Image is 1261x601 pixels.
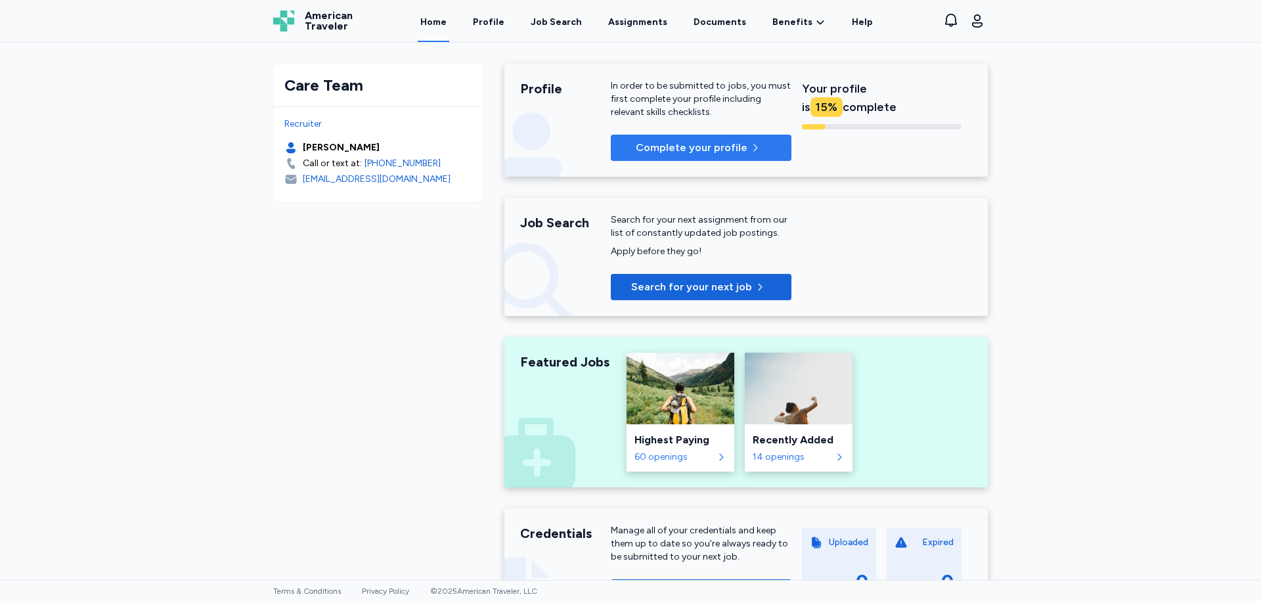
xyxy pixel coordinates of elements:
span: American Traveler [305,11,353,32]
a: Home [418,1,449,42]
a: Highest PayingHighest Paying60 openings [627,353,734,472]
div: 60 openings [634,451,713,464]
div: [PERSON_NAME] [303,141,380,154]
div: [EMAIL_ADDRESS][DOMAIN_NAME] [303,173,451,186]
button: Search for your next job [611,274,791,300]
div: Job Search [520,213,611,232]
img: Recently Added [745,353,852,424]
div: Expired [922,536,954,549]
div: Apply before they go! [611,245,791,258]
div: Credentials [520,524,611,543]
div: Care Team [284,75,472,96]
div: 0 [856,570,868,594]
div: Uploaded [829,536,868,549]
a: Recently AddedRecently Added14 openings [745,353,852,472]
span: Benefits [772,16,812,29]
img: Logo [273,11,294,32]
a: Terms & Conditions [273,587,341,596]
div: Your profile is complete [802,79,962,116]
a: [PHONE_NUMBER] [365,157,441,170]
div: Recently Added [753,432,845,448]
a: Privacy Policy [362,587,409,596]
div: Recruiter [284,118,472,131]
button: Complete your profile [611,135,791,161]
span: Search for your next job [631,279,752,295]
img: Highest Paying [627,353,734,424]
div: Profile [520,79,611,98]
p: Complete your profile [636,140,747,156]
span: © 2025 American Traveler, LLC [430,587,537,596]
div: Highest Paying [634,432,726,448]
div: Search for your next assignment from our list of constantly updated job postings. [611,213,791,240]
div: Call or text at: [303,157,362,170]
p: In order to be submitted to jobs, you must first complete your profile including relevant skills ... [611,79,791,119]
div: Featured Jobs [520,353,611,371]
div: Job Search [531,16,582,29]
div: 14 openings [753,451,831,464]
a: Benefits [772,16,826,29]
div: 15 % [810,97,843,117]
div: 0 [941,570,954,594]
div: Manage all of your credentials and keep them up to date so you’re always ready to be submitted to... [611,524,791,564]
